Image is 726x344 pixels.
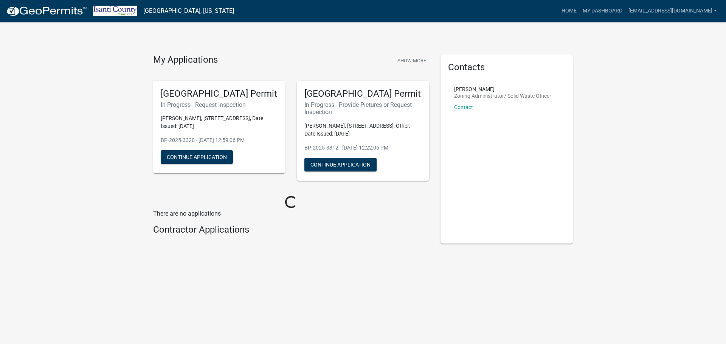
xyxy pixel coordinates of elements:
[304,88,422,99] h5: [GEOGRAPHIC_DATA] Permit
[153,224,429,235] h4: Contractor Applications
[161,88,278,99] h5: [GEOGRAPHIC_DATA] Permit
[454,93,551,99] p: Zoning Administrator/ Solid Waste Officer
[625,4,720,18] a: [EMAIL_ADDRESS][DOMAIN_NAME]
[153,209,429,218] p: There are no applications
[161,150,233,164] button: Continue Application
[161,114,278,130] p: [PERSON_NAME], [STREET_ADDRESS], Date Issued: [DATE]
[304,122,422,138] p: [PERSON_NAME], [STREET_ADDRESS], Other, Date Issued: [DATE]
[304,158,377,171] button: Continue Application
[304,144,422,152] p: BP-2025-3312 - [DATE] 12:22:06 PM
[448,62,565,73] h5: Contacts
[558,4,580,18] a: Home
[161,136,278,144] p: BP-2025-3320 - [DATE] 12:59:06 PM
[580,4,625,18] a: My Dashboard
[153,224,429,238] wm-workflow-list-section: Contractor Applications
[143,5,234,17] a: [GEOGRAPHIC_DATA], [US_STATE]
[454,86,551,92] p: [PERSON_NAME]
[394,54,429,67] button: Show More
[161,101,278,108] h6: In Progress - Request Inspection
[153,54,218,66] h4: My Applications
[304,101,422,116] h6: In Progress - Provide Pictures or Request Inspection
[93,6,137,16] img: Isanti County, Minnesota
[454,104,473,110] a: Contact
